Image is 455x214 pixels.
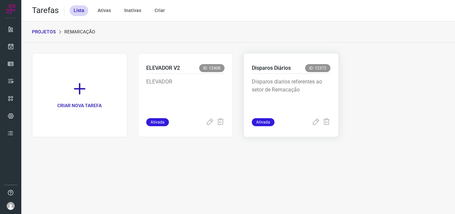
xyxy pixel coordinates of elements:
[32,6,59,15] h2: Tarefas
[146,118,169,126] span: Ativada
[7,202,15,210] img: avatar-user-boy.jpg
[57,102,102,109] p: CRIAR NOVA TAREFA
[70,5,88,16] div: Lista
[94,5,115,16] div: Ativas
[146,78,225,111] p: ELEVADOR
[151,5,169,16] div: Criar
[252,78,330,111] p: Disparos diarios referentes ao setor de Remacação
[120,5,145,16] div: Inativas
[146,64,180,72] p: ELEVADOR V2
[64,28,95,35] p: Remarcação
[305,64,330,72] span: ID: 12372
[32,28,56,35] p: PROJETOS
[252,118,274,126] span: Ativada
[6,4,16,14] img: Logo
[199,64,225,72] span: ID: 12408
[252,64,291,72] p: Disparos Diários
[32,53,127,137] a: CRIAR NOVA TAREFA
